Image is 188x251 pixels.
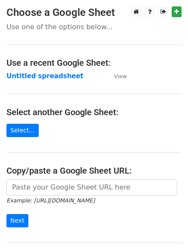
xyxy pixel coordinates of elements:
[114,73,127,80] small: View
[6,58,182,68] h4: Use a recent Google Sheet:
[6,197,95,204] small: Example: [URL][DOMAIN_NAME]
[6,214,28,227] input: Next
[6,124,39,137] a: Select...
[6,6,182,19] h3: Choose a Google Sheet
[6,107,182,117] h4: Select another Google Sheet:
[6,165,182,176] h4: Copy/paste a Google Sheet URL:
[105,72,127,80] a: View
[6,72,83,80] a: Untitled spreadsheet
[6,22,182,31] p: Use one of the options below...
[145,210,188,251] iframe: Chat Widget
[6,179,177,196] input: Paste your Google Sheet URL here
